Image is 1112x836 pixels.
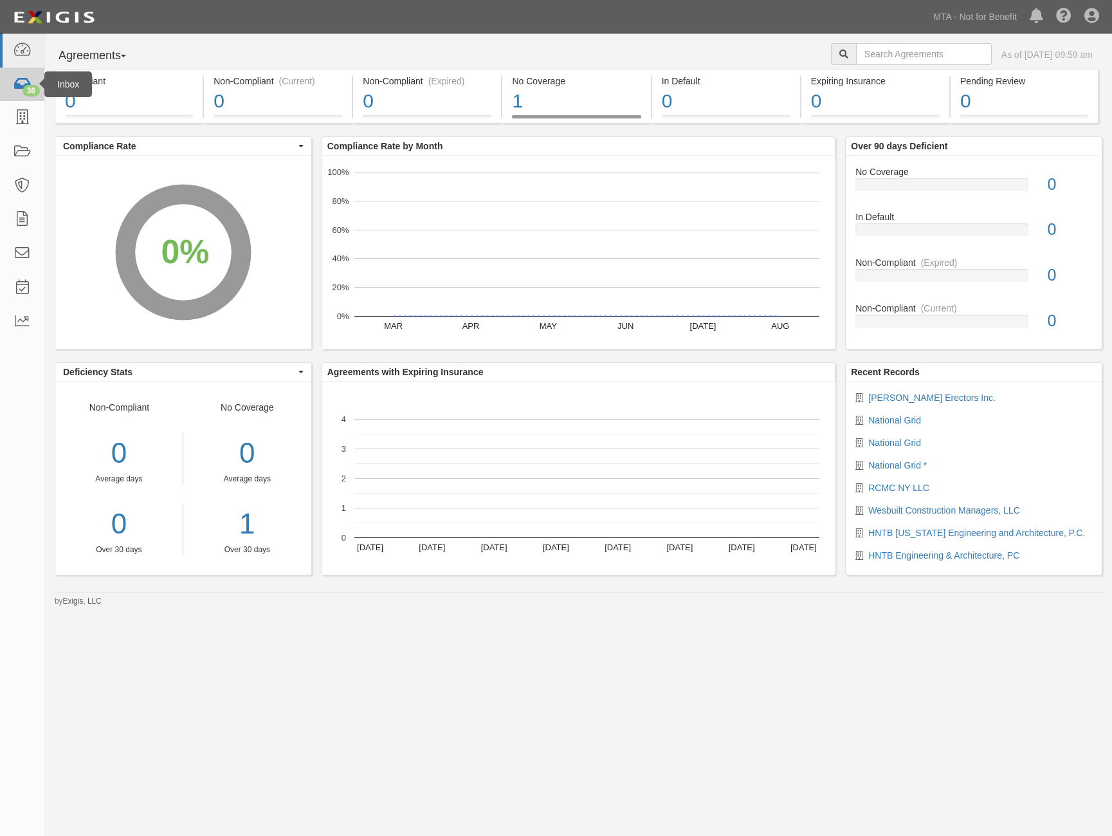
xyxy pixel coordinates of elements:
div: Average days [55,474,183,485]
a: In Default0 [855,210,1092,256]
div: Non-Compliant [846,256,1102,269]
b: Agreements with Expiring Insurance [327,367,484,377]
a: National Grid [868,438,921,448]
a: Non-Compliant(Expired)0 [855,256,1092,302]
div: Non-Compliant [846,302,1102,315]
a: Pending Review0 [951,115,1098,125]
div: Over 30 days [193,544,302,555]
div: (Current) [279,75,315,88]
div: Expiring Insurance [811,75,940,88]
text: [DATE] [689,321,716,331]
div: 0 [214,88,342,115]
a: National Grid [868,415,921,425]
a: Wesbuilt Construction Managers, LLC [868,505,1020,516]
a: No Coverage0 [855,165,1092,211]
div: Average days [193,474,302,485]
a: Non-Compliant(Current)0 [204,115,352,125]
i: Help Center - Complianz [1056,9,1071,24]
span: Compliance Rate [63,140,295,153]
text: 60% [332,225,349,234]
div: 36 [23,85,40,97]
div: (Expired) [428,75,465,88]
a: 0 [55,504,183,544]
div: As of [DATE] 09:59 am [1001,48,1093,61]
text: MAY [539,321,557,331]
text: 1 [342,503,346,513]
div: No Coverage [512,75,641,88]
div: 0 [363,88,491,115]
a: RCMC NY LLC [868,483,929,493]
div: 0 [1038,218,1102,241]
text: [DATE] [666,543,693,552]
div: 0 [1038,173,1102,196]
button: Deficiency Stats [55,363,311,381]
div: Compliant [65,75,193,88]
div: 0 [960,88,1088,115]
div: 0 [65,88,193,115]
a: Compliant0 [55,115,203,125]
a: MTA - Not for Benefit [927,4,1023,30]
div: Inbox [44,71,92,97]
a: [PERSON_NAME] Erectors Inc. [868,393,996,403]
svg: A chart. [322,382,835,575]
div: Non-Compliant (Expired) [363,75,491,88]
a: Expiring Insurance0 [801,115,949,125]
text: [DATE] [790,543,817,552]
a: Non-Compliant(Expired)0 [353,115,501,125]
div: Non-Compliant (Current) [214,75,342,88]
text: 0 [342,533,346,543]
svg: A chart. [322,156,835,349]
text: 4 [342,414,346,424]
a: National Grid * [868,460,927,470]
span: Deficiency Stats [63,366,295,378]
button: Compliance Rate [55,137,311,155]
div: (Current) [921,302,957,315]
a: In Default0 [652,115,800,125]
div: No Coverage [846,165,1102,178]
text: 3 [342,444,346,454]
text: MAR [384,321,403,331]
text: 0% [336,311,349,321]
button: Agreements [55,43,151,69]
div: In Default [846,210,1102,223]
text: [DATE] [480,543,507,552]
input: Search Agreements [856,43,992,65]
div: 0 [1038,264,1102,287]
text: 80% [332,196,349,206]
text: [DATE] [419,543,445,552]
b: Recent Records [851,367,920,377]
a: 1 [193,504,302,544]
a: No Coverage1 [502,115,650,125]
a: HNTB Engineering & Architecture, PC [868,550,1019,561]
div: No Coverage [183,401,311,555]
div: 0 [1038,310,1102,333]
text: [DATE] [543,543,569,552]
a: HNTB [US_STATE] Engineering and Architecture, P.C. [868,528,1085,538]
a: Exigis, LLC [63,597,102,606]
b: Compliance Rate by Month [327,141,443,151]
text: [DATE] [728,543,754,552]
div: Pending Review [960,75,1088,88]
b: Over 90 days Deficient [851,141,947,151]
div: 0 [193,433,302,474]
text: 20% [332,283,349,292]
div: (Expired) [921,256,958,269]
div: 0% [161,228,209,275]
div: Non-Compliant [55,401,183,555]
text: 40% [332,254,349,263]
svg: A chart. [55,156,311,349]
text: [DATE] [357,543,383,552]
text: APR [462,321,479,331]
text: [DATE] [605,543,631,552]
div: In Default [662,75,790,88]
div: 0 [55,433,183,474]
small: by [55,596,102,607]
a: Non-Compliant(Current)0 [855,302,1092,338]
div: 0 [662,88,790,115]
text: 2 [342,474,346,483]
text: 100% [327,167,349,177]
